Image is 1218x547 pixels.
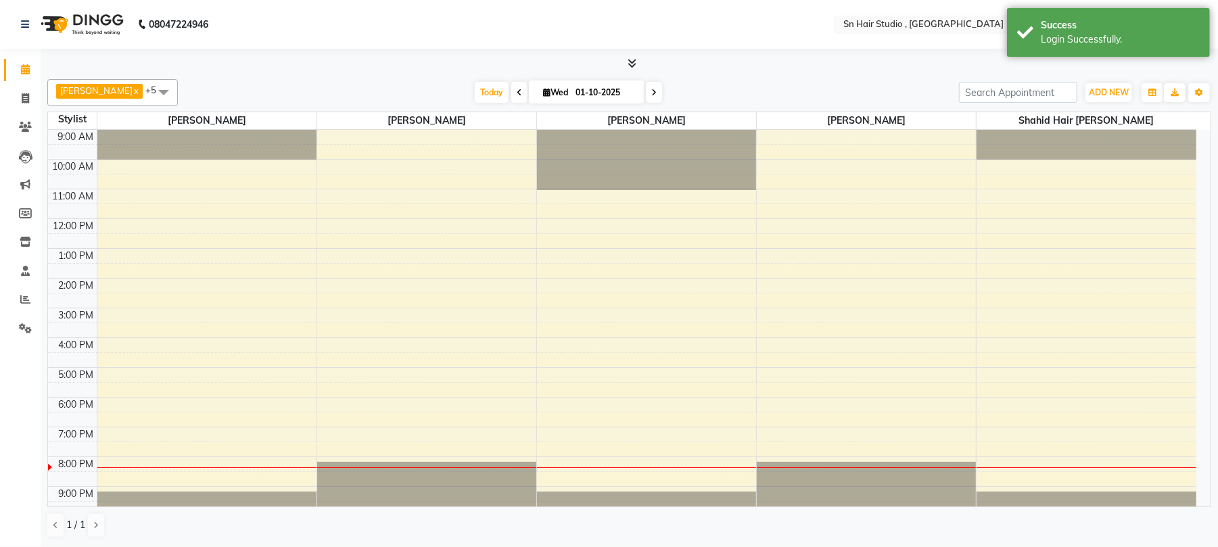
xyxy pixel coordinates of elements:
span: Today [475,82,509,103]
span: 1 / 1 [66,518,85,532]
span: shahid hair [PERSON_NAME] [977,112,1196,129]
div: Stylist [48,112,97,126]
span: +5 [145,85,166,95]
div: 12:00 PM [51,219,97,233]
div: 9:00 PM [56,487,97,501]
div: 3:00 PM [56,308,97,323]
div: 7:00 PM [56,427,97,442]
img: logo [34,5,127,43]
span: [PERSON_NAME] [757,112,976,129]
input: 2025-10-01 [571,82,639,103]
div: 5:00 PM [56,368,97,382]
div: Success [1041,18,1200,32]
div: 4:00 PM [56,338,97,352]
button: ADD NEW [1085,83,1132,102]
span: ADD NEW [1089,87,1129,97]
div: 10:00 AM [50,160,97,174]
input: Search Appointment [959,82,1077,103]
div: 2:00 PM [56,279,97,293]
span: [PERSON_NAME] [60,85,133,96]
span: [PERSON_NAME] [317,112,536,129]
div: 9:00 AM [55,130,97,144]
a: x [133,85,139,96]
div: 8:00 PM [56,457,97,471]
span: [PERSON_NAME] [97,112,317,129]
span: Wed [540,87,571,97]
div: 1:00 PM [56,249,97,263]
div: 11:00 AM [50,189,97,204]
span: [PERSON_NAME] [537,112,756,129]
div: 6:00 PM [56,398,97,412]
div: Login Successfully. [1041,32,1200,47]
b: 08047224946 [149,5,208,43]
